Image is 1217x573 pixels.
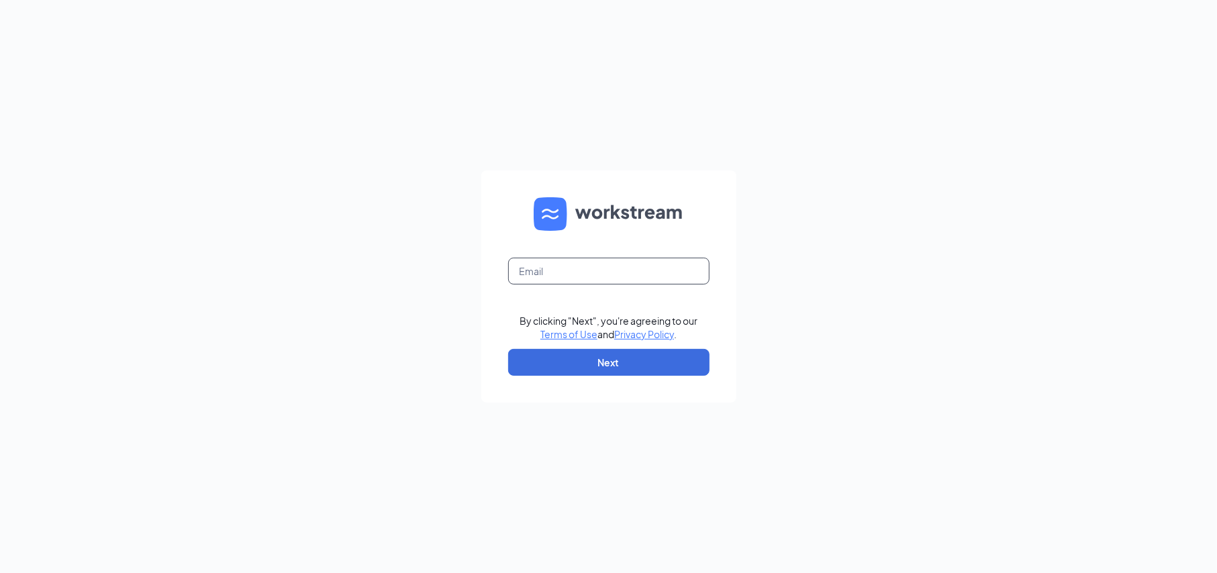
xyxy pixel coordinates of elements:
[534,197,684,231] img: WS logo and Workstream text
[540,328,597,340] a: Terms of Use
[614,328,674,340] a: Privacy Policy
[520,314,697,341] div: By clicking "Next", you're agreeing to our and .
[508,258,710,284] input: Email
[508,349,710,376] button: Next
